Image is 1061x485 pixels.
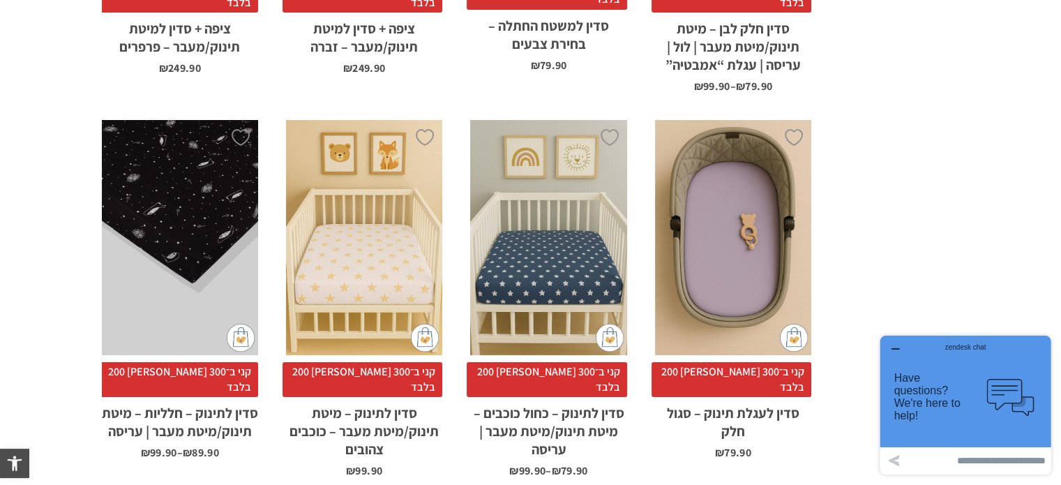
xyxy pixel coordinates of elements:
bdi: 99.90 [694,79,730,94]
span: ₪ [159,61,168,75]
h2: סדין לעגלת תינוק – סגול חלק [655,397,811,440]
h2: סדין לתינוק – כחול כוכבים – מיטת תינוק/מיטת מעבר | עריסה [470,397,626,458]
span: – [102,440,258,458]
span: ₪ [736,79,745,94]
bdi: 99.90 [346,463,382,478]
img: cat-mini-atc.png [596,324,624,352]
span: ₪ [141,445,150,460]
img: cat-mini-atc.png [780,324,808,352]
a: סדין לתינוק - מיטת תינוק/מיטת מעבר - כוכבים צהובים קני ב־300 [PERSON_NAME] 200 בלבדסדין לתינוק – ... [286,120,442,477]
img: cat-mini-atc.png [411,324,439,352]
bdi: 99.90 [509,463,545,478]
a: סדין לעגלת תינוק - סגול חלק קני ב־300 [PERSON_NAME] 200 בלבדסדין לעגלת תינוק – סגול חלק ₪79.90 [655,120,811,458]
span: קני ב־300 [PERSON_NAME] 200 בלבד [98,362,258,398]
span: ₪ [694,79,703,94]
span: ₪ [343,61,352,75]
iframe: פותח יישומון שאפשר לשוחח בו בצ'אט עם אחד הנציגים שלנו [875,330,1056,480]
h2: סדין חלק לבן – מיטת תינוק/מיטת מעבר | לול | עריסה | עגלת “אמבטיה” [655,13,811,74]
h2: ציפה + סדין למיטת תינוק/מעבר – פרפרים [102,13,258,56]
span: קני ב־300 [PERSON_NAME] 200 בלבד [467,362,626,398]
bdi: 79.90 [530,58,566,73]
h2: סדין למשטח החתלה – בחירת צבעים [470,10,626,53]
bdi: 79.90 [715,445,751,460]
bdi: 249.90 [343,61,385,75]
bdi: 79.90 [736,79,772,94]
span: קני ב־300 [PERSON_NAME] 200 בלבד [652,362,811,398]
span: – [470,458,626,477]
bdi: 89.90 [183,445,219,460]
a: סדין לתינוק - כחול כוכבים - מיטת תינוק/מיטת מעבר | עריסה קני ב־300 [PERSON_NAME] 200 בלבדסדין לתי... [470,120,626,477]
bdi: 79.90 [552,463,588,478]
span: ₪ [530,58,539,73]
span: ₪ [552,463,561,478]
span: ₪ [715,445,724,460]
bdi: 249.90 [159,61,201,75]
span: – [655,74,811,92]
bdi: 99.90 [141,445,177,460]
span: ₪ [183,445,192,460]
span: ₪ [346,463,355,478]
span: קני ב־300 [PERSON_NAME] 200 בלבד [283,362,442,398]
span: ₪ [509,463,518,478]
h2: סדין לתינוק – חלליות – מיטת תינוק/מיטת מעבר | עריסה [102,397,258,440]
a: סדין לתינוק - חלליות - מיטת תינוק/מיטת מעבר | עריסה קני ב־300 [PERSON_NAME] 200 בלבדסדין לתינוק –... [102,120,258,458]
img: cat-mini-atc.png [227,324,255,352]
h2: ציפה + סדין למיטת תינוק/מעבר – זברה [286,13,442,56]
h2: סדין לתינוק – מיטת תינוק/מיטת מעבר – כוכבים צהובים [286,397,442,458]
